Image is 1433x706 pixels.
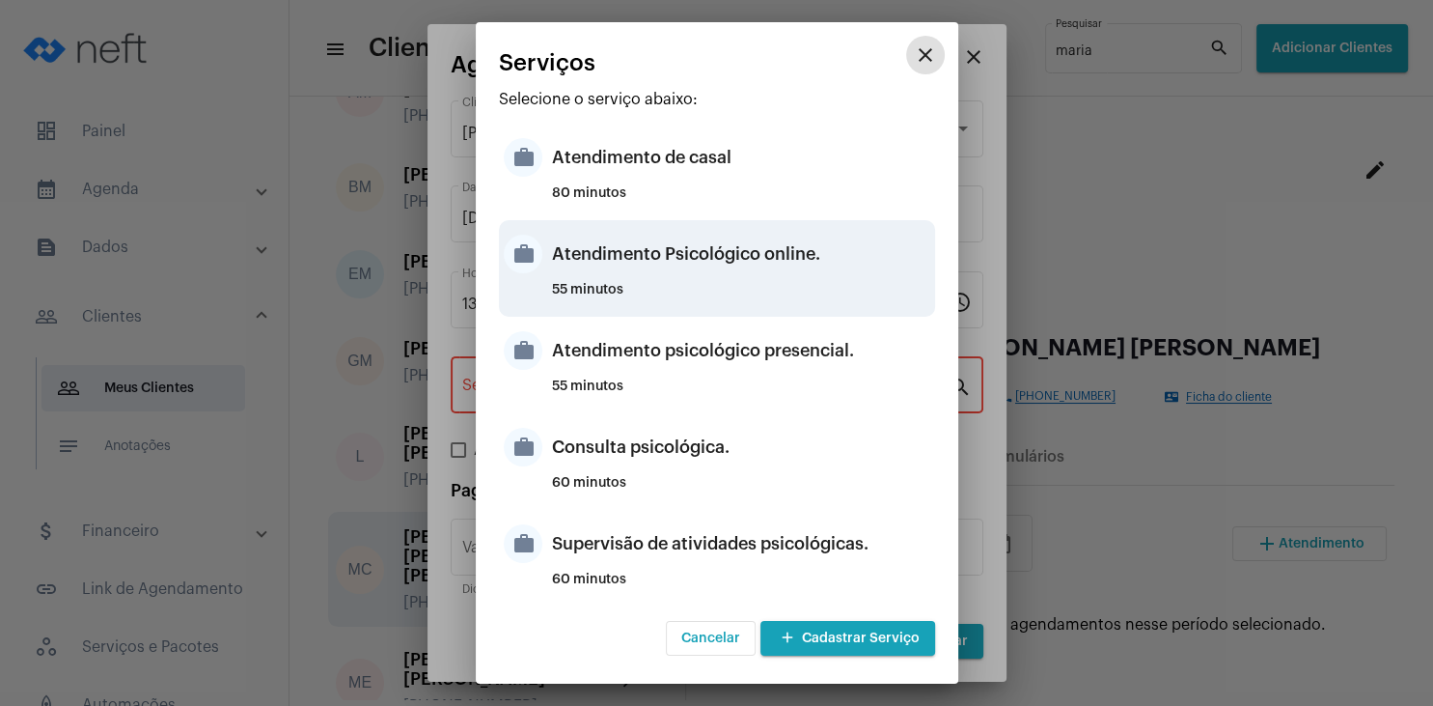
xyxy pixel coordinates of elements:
[776,632,920,645] span: Cadastrar Serviço
[552,186,930,215] div: 80 minutos
[552,283,930,312] div: 55 minutos
[552,573,930,602] div: 60 minutos
[504,331,542,370] mat-icon: work
[504,138,542,177] mat-icon: work
[499,91,935,108] p: Selecione o serviço abaixo:
[504,235,542,273] mat-icon: work
[552,476,930,505] div: 60 minutos
[504,428,542,466] mat-icon: work
[504,524,542,563] mat-icon: work
[776,626,799,652] mat-icon: add
[666,621,756,656] button: Cancelar
[552,418,930,476] div: Consulta psicológica.
[552,515,930,573] div: Supervisão de atividades psicológicas.
[499,50,595,75] span: Serviços
[552,225,930,283] div: Atendimento Psicológico online.
[681,632,740,645] span: Cancelar
[552,322,930,380] div: Atendimento psicológico presencial.
[552,128,930,186] div: Atendimento de casal
[914,43,937,67] mat-icon: close
[552,380,930,409] div: 55 minutos
[760,621,935,656] button: Cadastrar Serviço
